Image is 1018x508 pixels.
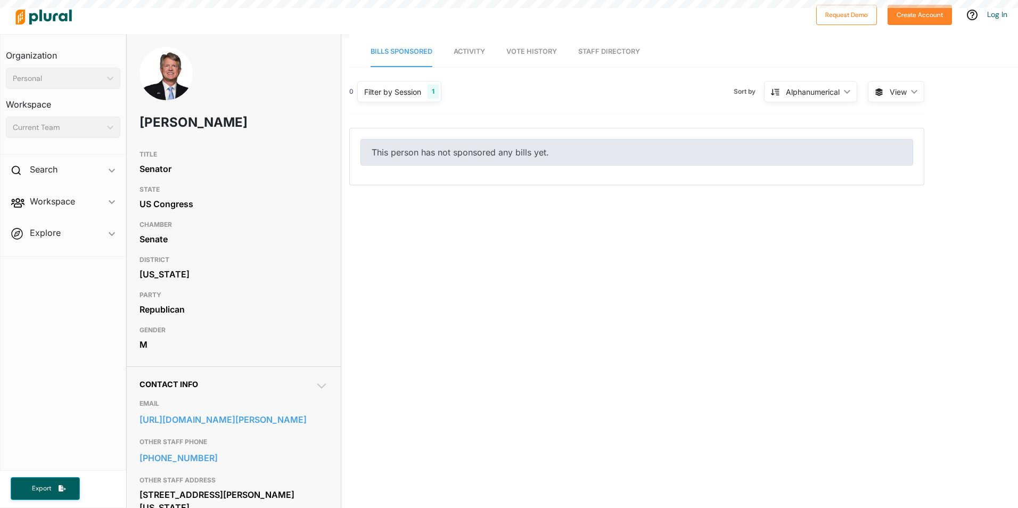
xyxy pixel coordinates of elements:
[13,73,103,84] div: Personal
[139,148,328,161] h3: TITLE
[139,301,328,317] div: Republican
[30,163,58,175] h2: Search
[139,47,193,112] img: Headshot of Roger Marshall
[139,450,328,466] a: [PHONE_NUMBER]
[349,87,354,96] div: 0
[578,37,640,67] a: Staff Directory
[454,37,485,67] a: Activity
[24,484,59,493] span: Export
[454,47,485,55] span: Activity
[364,86,421,97] div: Filter by Session
[360,139,913,166] div: This person has not sponsored any bills yet.
[371,47,432,55] span: Bills Sponsored
[139,106,252,138] h1: [PERSON_NAME]
[139,183,328,196] h3: STATE
[139,196,328,212] div: US Congress
[139,412,328,428] a: [URL][DOMAIN_NAME][PERSON_NAME]
[890,86,907,97] span: View
[506,47,557,55] span: Vote History
[139,474,328,487] h3: OTHER STAFF ADDRESS
[371,37,432,67] a: Bills Sponsored
[888,9,952,20] a: Create Account
[139,289,328,301] h3: PARTY
[139,231,328,247] div: Senate
[139,337,328,353] div: M
[816,5,877,25] button: Request Demo
[428,85,439,99] div: 1
[11,477,80,500] button: Export
[139,266,328,282] div: [US_STATE]
[13,122,103,133] div: Current Team
[139,380,198,389] span: Contact Info
[139,218,328,231] h3: CHAMBER
[786,86,840,97] div: Alphanumerical
[139,397,328,410] h3: EMAIL
[6,40,120,63] h3: Organization
[506,37,557,67] a: Vote History
[139,324,328,337] h3: GENDER
[139,161,328,177] div: Senator
[816,9,877,20] a: Request Demo
[6,89,120,112] h3: Workspace
[888,5,952,25] button: Create Account
[139,436,328,448] h3: OTHER STAFF PHONE
[139,253,328,266] h3: DISTRICT
[734,87,764,96] span: Sort by
[987,10,1007,19] a: Log In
